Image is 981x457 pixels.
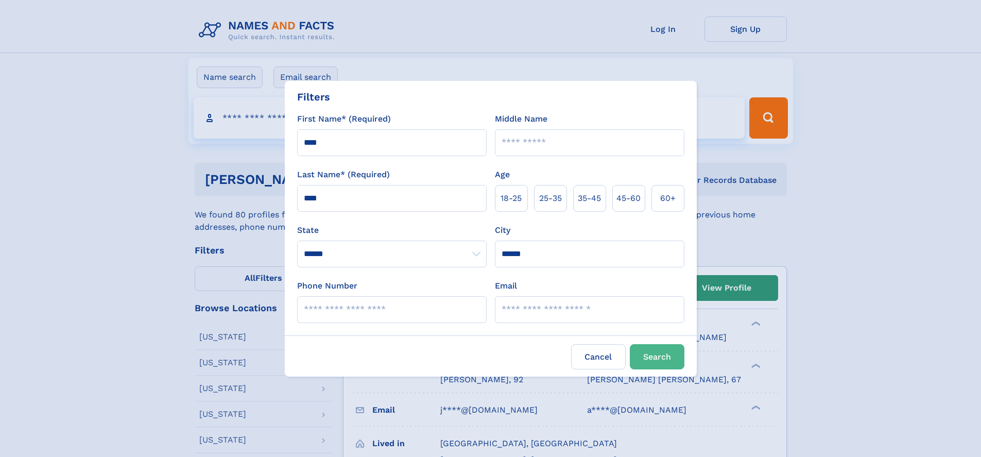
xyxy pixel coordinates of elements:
label: Middle Name [495,113,547,125]
label: Age [495,168,510,181]
span: 45‑60 [616,192,641,205]
span: 35‑45 [578,192,601,205]
label: State [297,224,487,236]
span: 18‑25 [501,192,522,205]
label: Email [495,280,517,292]
label: Last Name* (Required) [297,168,390,181]
span: 60+ [660,192,676,205]
div: Filters [297,89,330,105]
span: 25‑35 [539,192,562,205]
label: First Name* (Required) [297,113,391,125]
button: Search [630,344,684,369]
label: City [495,224,510,236]
label: Cancel [571,344,626,369]
label: Phone Number [297,280,357,292]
